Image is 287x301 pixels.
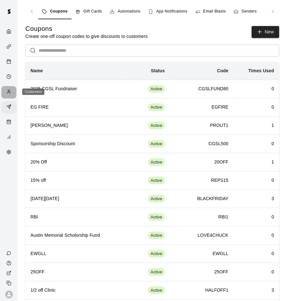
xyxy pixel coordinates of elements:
h6: 0 [239,250,274,257]
h6: 0 [239,269,274,276]
span: Active [148,123,165,129]
div: navigation tabs [38,4,266,19]
h6: EWGLL [30,250,122,257]
a: Contact Us [1,248,18,258]
h6: 3 [239,287,274,294]
span: Active [148,233,165,239]
span: Coupons [50,8,68,15]
h6: REPS15 [175,177,229,184]
h6: 1 [239,159,274,166]
span: Active [148,86,165,92]
h6: 3 [239,195,274,202]
span: Automations [118,8,141,15]
h6: EWGLL [175,250,229,257]
div: Customers [22,89,44,95]
h6: 25OFF [30,269,122,276]
span: Active [148,104,165,111]
h6: [PERSON_NAME] [30,122,122,129]
p: Create one-off coupon codes to give discounts to customers [25,33,148,40]
h6: EGFIRE [175,104,229,111]
span: Active [148,214,165,220]
span: Active [148,269,165,275]
h6: 0 [239,140,274,147]
span: Active [148,288,165,294]
h6: PROUT1 [175,122,229,129]
h6: 0 [239,104,274,111]
span: App Notifications [156,8,187,15]
span: Active [148,178,165,184]
h6: RBI1 [175,214,229,221]
h6: RBI [30,214,122,221]
img: Swift logo [3,5,15,18]
h6: 1 [239,122,274,129]
h6: BLACKFRIDAY [175,195,229,202]
h5: Coupons [25,24,148,33]
h6: [DATE][DATE] [30,195,122,202]
span: Email Blasts [203,8,226,15]
b: Times Used [248,68,274,73]
h6: 0 [239,85,274,93]
h6: 0 [239,232,274,239]
b: Status [151,68,165,73]
div: Copy public page link [1,278,18,288]
span: Active [148,141,165,147]
h6: CGSLFUND80 [175,85,229,93]
h6: 0 [239,177,274,184]
span: Active [148,159,165,165]
h6: HALFOFF1 [175,287,229,294]
h6: CGSL500 [175,140,229,147]
h6: 25OFF [175,269,229,276]
h6: 20OFF [175,159,229,166]
h6: Sponsorship Discount [30,140,122,147]
h6: LOVE4CHUCK [175,232,229,239]
span: Active [148,196,165,202]
button: New [252,26,279,38]
a: Visit help center [1,258,18,268]
h6: 2025 CGSL Fundraiser [30,85,122,93]
span: Senders [242,8,257,15]
b: Name [30,68,43,73]
h6: 1/2 off Clinic [30,287,122,294]
a: View public page [1,268,18,278]
h6: 0 [239,214,274,221]
h6: 15% off [30,177,122,184]
h6: Austin Memorial Scholorship Fund [30,232,122,239]
span: Gift Cards [83,8,102,15]
h6: 20% Off [30,159,122,166]
span: Active [148,251,165,257]
h6: EG FIRE [30,104,122,111]
b: Code [217,68,229,73]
